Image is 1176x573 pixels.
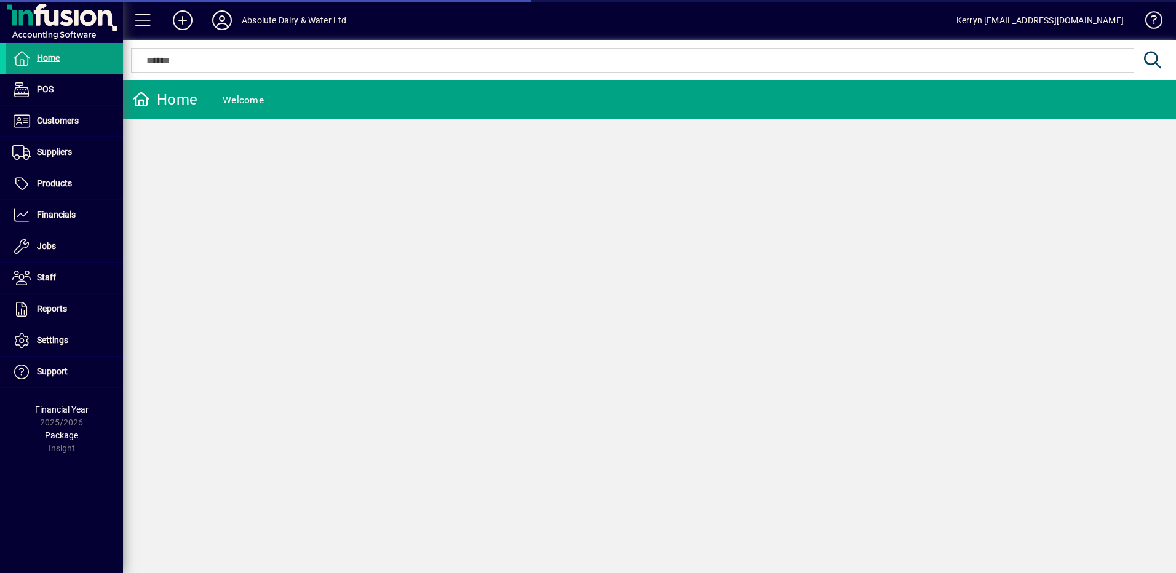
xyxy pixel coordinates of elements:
[1136,2,1161,42] a: Knowledge Base
[45,430,78,440] span: Package
[37,366,68,376] span: Support
[37,147,72,157] span: Suppliers
[132,90,197,109] div: Home
[6,294,123,325] a: Reports
[6,357,123,387] a: Support
[37,304,67,314] span: Reports
[37,335,68,345] span: Settings
[242,10,347,30] div: Absolute Dairy & Water Ltd
[6,106,123,136] a: Customers
[37,241,56,251] span: Jobs
[956,10,1124,30] div: Kerryn [EMAIL_ADDRESS][DOMAIN_NAME]
[6,263,123,293] a: Staff
[6,325,123,356] a: Settings
[6,74,123,105] a: POS
[35,405,89,414] span: Financial Year
[37,84,54,94] span: POS
[6,231,123,262] a: Jobs
[163,9,202,31] button: Add
[223,90,264,110] div: Welcome
[37,178,72,188] span: Products
[37,53,60,63] span: Home
[37,210,76,219] span: Financials
[6,200,123,231] a: Financials
[6,168,123,199] a: Products
[202,9,242,31] button: Profile
[37,272,56,282] span: Staff
[6,137,123,168] a: Suppliers
[37,116,79,125] span: Customers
